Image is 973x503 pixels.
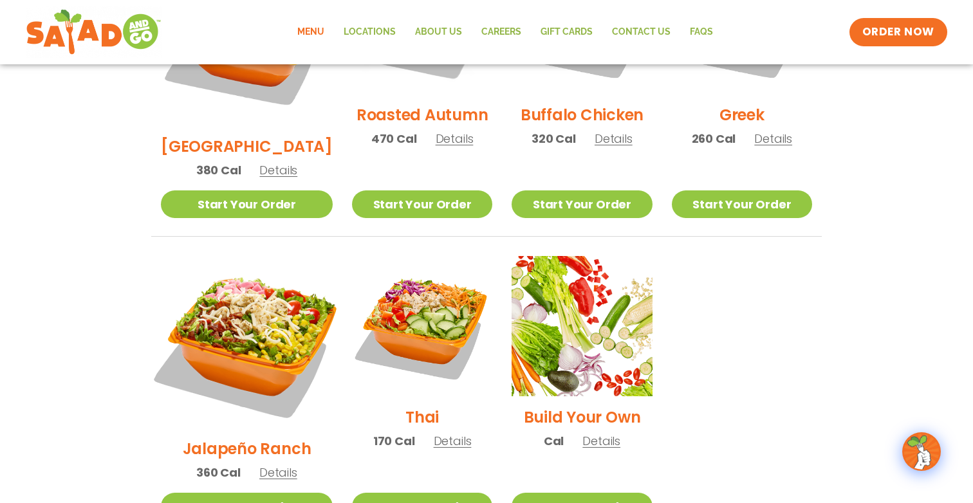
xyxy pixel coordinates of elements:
[595,131,633,147] span: Details
[754,131,792,147] span: Details
[288,17,334,47] a: Menu
[26,6,162,58] img: new-SAG-logo-768×292
[357,104,488,126] h2: Roasted Autumn
[472,17,531,47] a: Careers
[862,24,934,40] span: ORDER NOW
[436,131,474,147] span: Details
[352,190,492,218] a: Start Your Order
[259,464,297,480] span: Details
[352,256,492,396] img: Product photo for Thai Salad
[434,433,472,449] span: Details
[672,190,812,218] a: Start Your Order
[183,437,311,460] h2: Jalapeño Ranch
[405,406,439,428] h2: Thai
[146,241,347,443] img: Product photo for Jalapeño Ranch Salad
[259,162,297,178] span: Details
[582,433,620,449] span: Details
[680,17,723,47] a: FAQs
[196,161,241,179] span: 380 Cal
[524,406,641,428] h2: Build Your Own
[288,17,723,47] nav: Menu
[196,464,241,481] span: 360 Cal
[532,130,576,147] span: 320 Cal
[512,190,652,218] a: Start Your Order
[692,130,736,147] span: 260 Cal
[371,130,417,147] span: 470 Cal
[334,17,405,47] a: Locations
[531,17,602,47] a: GIFT CARDS
[719,104,764,126] h2: Greek
[405,17,472,47] a: About Us
[161,135,333,158] h2: [GEOGRAPHIC_DATA]
[849,18,947,46] a: ORDER NOW
[544,432,564,450] span: Cal
[602,17,680,47] a: Contact Us
[512,256,652,396] img: Product photo for Build Your Own
[521,104,644,126] h2: Buffalo Chicken
[373,432,415,450] span: 170 Cal
[903,434,940,470] img: wpChatIcon
[161,190,333,218] a: Start Your Order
